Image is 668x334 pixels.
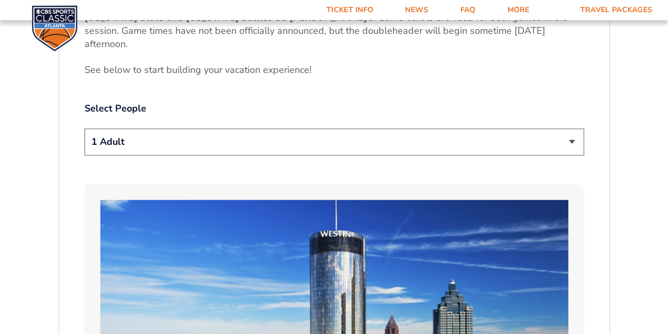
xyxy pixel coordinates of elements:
[32,5,78,51] img: CBS Sports Classic
[268,63,312,76] span: xperience!
[84,102,584,115] label: Select People
[84,11,568,50] span: . Game tickets are valid for both games in the session. Game times have not been officially annou...
[84,63,584,77] p: See below to start building your vacation e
